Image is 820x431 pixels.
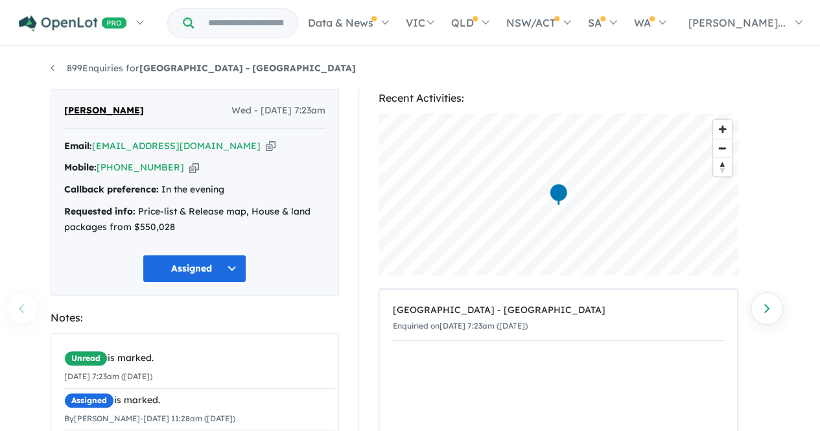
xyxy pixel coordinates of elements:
div: Recent Activities: [379,89,738,107]
button: Copy [266,139,275,153]
span: Wed - [DATE] 7:23am [231,103,325,119]
button: Copy [189,161,199,174]
a: 899Enquiries for[GEOGRAPHIC_DATA] - [GEOGRAPHIC_DATA] [51,62,356,74]
button: Reset bearing to north [713,157,732,176]
div: is marked. [64,351,335,366]
img: Openlot PRO Logo White [19,16,127,32]
div: Price-list & Release map, House & land packages from $550,028 [64,204,325,235]
nav: breadcrumb [51,61,770,76]
strong: Requested info: [64,205,135,217]
div: is marked. [64,393,335,408]
small: Enquiried on [DATE] 7:23am ([DATE]) [393,321,528,331]
span: [PERSON_NAME] [64,103,144,119]
a: [PHONE_NUMBER] [97,161,184,173]
div: Notes: [51,309,339,327]
button: Zoom in [713,120,732,139]
strong: Mobile: [64,161,97,173]
a: [GEOGRAPHIC_DATA] - [GEOGRAPHIC_DATA]Enquiried on[DATE] 7:23am ([DATE]) [393,296,724,341]
button: Zoom out [713,139,732,157]
button: Assigned [143,255,246,283]
small: [DATE] 7:23am ([DATE]) [64,371,152,381]
div: In the evening [64,182,325,198]
input: Try estate name, suburb, builder or developer [196,9,295,37]
span: Assigned [64,393,114,408]
div: Map marker [548,183,568,207]
a: [EMAIL_ADDRESS][DOMAIN_NAME] [92,140,261,152]
span: [PERSON_NAME]... [688,16,786,29]
strong: [GEOGRAPHIC_DATA] - [GEOGRAPHIC_DATA] [139,62,356,74]
span: Unread [64,351,108,366]
div: [GEOGRAPHIC_DATA] - [GEOGRAPHIC_DATA] [393,303,724,318]
small: By [PERSON_NAME] - [DATE] 11:28am ([DATE]) [64,414,235,423]
canvas: Map [379,113,738,275]
strong: Email: [64,140,92,152]
strong: Callback preference: [64,183,159,195]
